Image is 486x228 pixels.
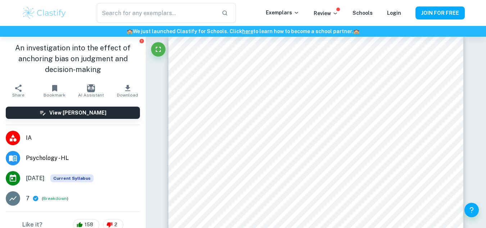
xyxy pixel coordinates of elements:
[26,154,140,162] span: Psychology - HL
[49,109,106,117] h6: View [PERSON_NAME]
[43,195,67,202] button: Breakdown
[314,9,338,17] p: Review
[26,194,29,203] p: 7
[44,93,65,98] span: Bookmark
[151,42,165,57] button: Fullscreen
[266,9,299,17] p: Exemplars
[387,10,401,16] a: Login
[26,174,45,183] span: [DATE]
[50,174,94,182] div: This exemplar is based on the current syllabus. Feel free to refer to it for inspiration/ideas wh...
[87,84,95,92] img: AI Assistant
[109,81,146,101] button: Download
[12,93,24,98] span: Share
[42,195,68,202] span: ( )
[26,134,140,142] span: IA
[6,107,140,119] button: View [PERSON_NAME]
[242,28,253,34] a: here
[353,28,359,34] span: 🏫
[97,3,215,23] input: Search for any exemplars...
[127,28,133,34] span: 🏫
[464,203,479,217] button: Help and Feedback
[139,38,144,44] button: Report issue
[78,93,104,98] span: AI Assistant
[353,10,373,16] a: Schools
[415,6,465,19] button: JOIN FOR FREE
[117,93,138,98] span: Download
[36,81,73,101] button: Bookmark
[50,174,94,182] span: Current Syllabus
[6,43,140,75] h1: An investigation into the effect of anchoring bias on judgment and decision-making
[22,6,67,20] img: Clastify logo
[1,27,485,35] h6: We just launched Clastify for Schools. Click to learn how to become a school partner.
[73,81,109,101] button: AI Assistant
